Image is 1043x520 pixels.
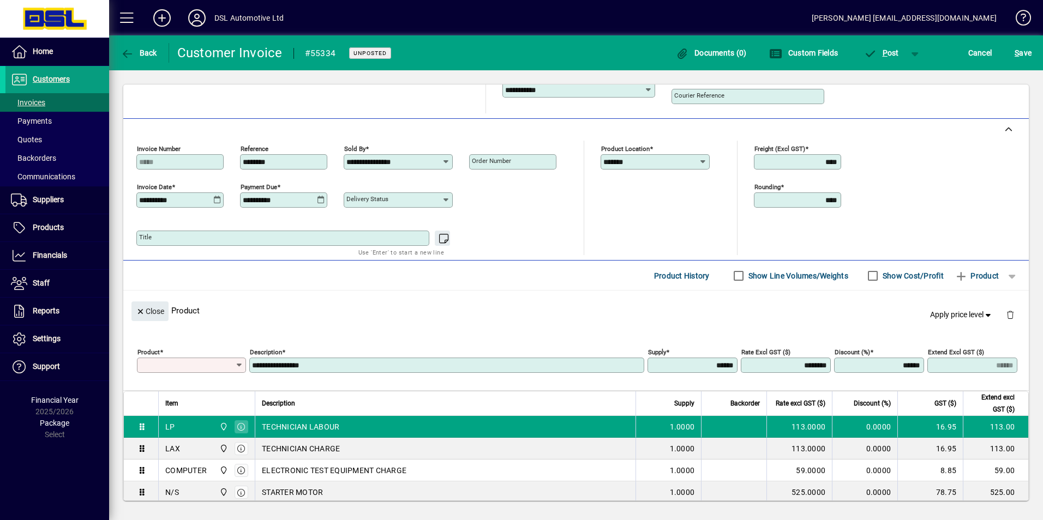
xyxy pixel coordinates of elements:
a: Staff [5,270,109,297]
mat-label: Rate excl GST ($) [741,348,790,356]
a: Reports [5,298,109,325]
span: Extend excl GST ($) [970,391,1015,415]
button: Post [858,43,904,63]
span: Rate excl GST ($) [776,397,825,409]
span: Package [40,419,69,427]
span: Quotes [11,135,42,144]
span: 1.0000 [670,443,695,454]
div: Product [123,291,1029,330]
mat-label: Courier Reference [674,92,724,99]
span: Financial Year [31,396,79,404]
span: Description [262,397,295,409]
span: Discount (%) [854,397,891,409]
td: 0.0000 [832,438,897,459]
div: COMPUTER [165,465,207,476]
span: Reports [33,306,59,315]
mat-label: Rounding [754,183,781,191]
span: Invoices [11,98,45,107]
button: Product History [650,266,714,286]
mat-label: Delivery status [346,195,388,203]
span: Suppliers [33,195,64,204]
span: 1.0000 [670,487,695,498]
a: Communications [5,167,109,186]
div: #55334 [305,45,336,62]
div: 525.0000 [774,487,825,498]
span: Support [33,362,60,371]
mat-label: Freight (excl GST) [754,145,805,153]
a: Knowledge Base [1008,2,1029,38]
div: [PERSON_NAME] [EMAIL_ADDRESS][DOMAIN_NAME] [812,9,997,27]
span: 1.0000 [670,421,695,432]
td: 0.0000 [832,416,897,438]
span: GST ($) [934,397,956,409]
span: Customers [33,75,70,83]
label: Show Cost/Profit [880,270,944,281]
button: Close [131,301,169,321]
span: Backorders [11,154,56,162]
button: Documents (0) [673,43,750,63]
a: Backorders [5,149,109,167]
div: 59.0000 [774,465,825,476]
button: Profile [179,8,214,28]
button: Apply price level [926,305,998,325]
mat-label: Order number [472,157,511,165]
td: 16.95 [897,416,963,438]
a: Home [5,38,109,65]
span: Central [217,421,229,433]
div: LAX [165,443,180,454]
a: Products [5,214,109,241]
span: 1.0000 [670,465,695,476]
span: Custom Fields [769,49,838,57]
td: 0.0000 [832,459,897,481]
span: Back [121,49,157,57]
span: Documents (0) [676,49,747,57]
a: Financials [5,242,109,269]
app-page-header-button: Delete [997,310,1023,319]
mat-label: Invoice date [137,183,172,191]
a: Payments [5,112,109,130]
div: 113.0000 [774,421,825,432]
mat-label: Product [137,348,160,356]
a: Settings [5,325,109,353]
td: 59.00 [963,459,1028,481]
mat-hint: Use 'Enter' to start a new line [358,246,444,258]
span: Cancel [968,44,992,62]
a: Invoices [5,93,109,112]
span: Central [217,486,229,498]
td: 113.00 [963,416,1028,438]
label: Show Line Volumes/Weights [746,270,848,281]
button: Product [949,266,1004,286]
span: TECHNICIAN LABOUR [262,421,339,432]
span: STARTER MOTOR [262,487,323,498]
span: Supply [674,397,694,409]
td: 16.95 [897,438,963,459]
span: Unposted [353,50,387,57]
span: Product History [654,267,710,285]
app-page-header-button: Close [129,306,171,316]
a: Quotes [5,130,109,149]
mat-label: Title [139,233,152,241]
span: TECHNICIAN CHARGE [262,443,340,454]
div: 113.0000 [774,443,825,454]
span: ave [1015,44,1032,62]
mat-label: Extend excl GST ($) [928,348,984,356]
div: DSL Automotive Ltd [214,9,284,27]
span: S [1015,49,1019,57]
span: Apply price level [930,309,993,321]
mat-label: Product location [601,145,650,153]
mat-label: Reference [241,145,268,153]
a: Support [5,353,109,380]
span: ELECTRONIC TEST EQUIPMENT CHARGE [262,465,406,476]
mat-label: Sold by [344,145,365,153]
app-page-header-button: Back [109,43,169,63]
div: Customer Invoice [177,44,283,62]
button: Add [145,8,179,28]
mat-label: Description [250,348,282,356]
button: Cancel [966,43,995,63]
span: Close [136,303,164,321]
span: Products [33,223,64,232]
td: 8.85 [897,459,963,481]
div: N/S [165,487,179,498]
span: Central [217,443,229,455]
td: 113.00 [963,438,1028,459]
